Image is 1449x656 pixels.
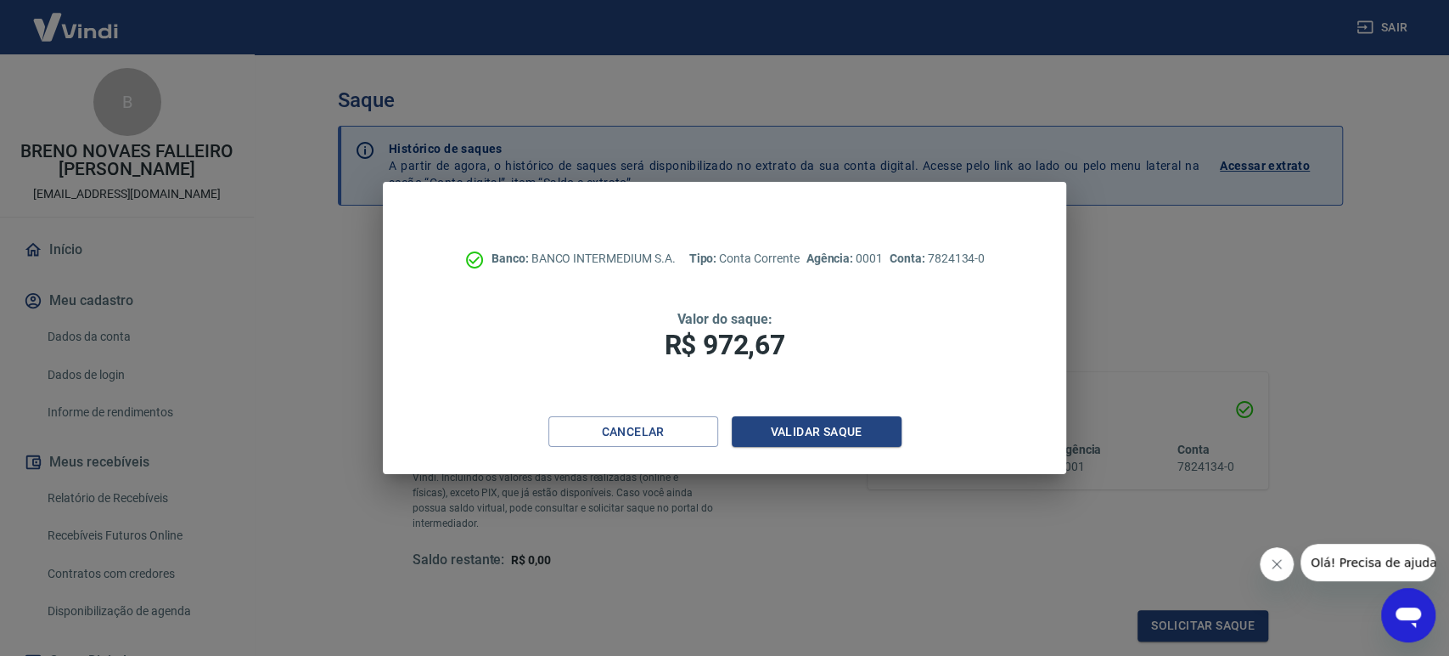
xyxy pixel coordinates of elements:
[1300,544,1435,581] iframe: Mensagem da empresa
[688,250,799,268] p: Conta Corrente
[806,252,856,265] span: Agência:
[10,12,143,25] span: Olá! Precisa de ajuda?
[1260,547,1294,581] iframe: Fechar mensagem
[548,416,718,448] button: Cancelar
[665,329,785,361] span: R$ 972,67
[491,252,531,265] span: Banco:
[688,252,719,265] span: Tipo:
[1381,588,1435,642] iframe: Botão para abrir a janela de mensagens
[677,311,772,327] span: Valor do saque:
[890,250,985,268] p: 7824134-0
[806,250,883,268] p: 0001
[890,252,928,265] span: Conta:
[732,416,901,448] button: Validar saque
[491,250,676,268] p: BANCO INTERMEDIUM S.A.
